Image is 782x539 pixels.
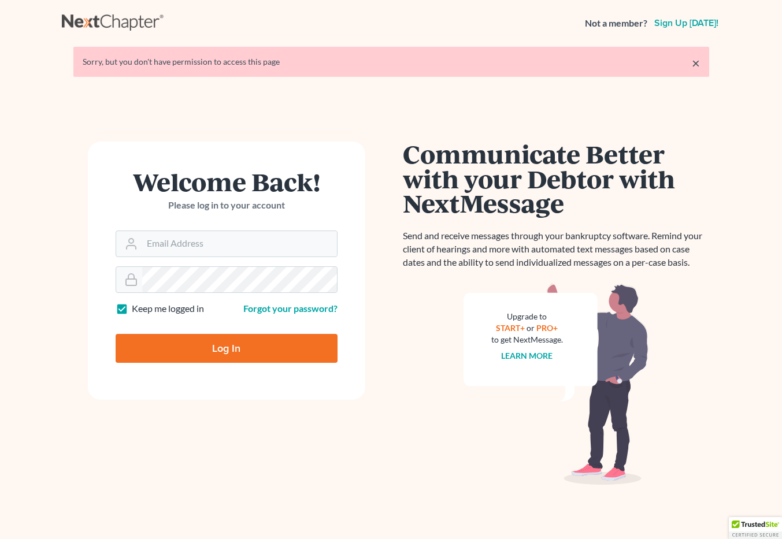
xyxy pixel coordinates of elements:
a: Forgot your password? [243,303,338,314]
h1: Welcome Back! [116,169,338,194]
input: Email Address [142,231,337,257]
label: Keep me logged in [132,302,204,315]
a: Sign up [DATE]! [652,18,721,28]
img: nextmessage_bg-59042aed3d76b12b5cd301f8e5b87938c9018125f34e5fa2b7a6b67550977c72.svg [464,283,648,485]
h1: Communicate Better with your Debtor with NextMessage [403,142,709,215]
strong: Not a member? [585,17,647,30]
input: Log In [116,334,338,363]
div: Upgrade to [491,311,563,322]
a: Learn more [501,351,553,360]
div: TrustedSite Certified [729,517,782,539]
p: Send and receive messages through your bankruptcy software. Remind your client of hearings and mo... [403,229,709,269]
a: START+ [496,323,525,333]
div: Sorry, but you don't have permission to access this page [83,56,700,68]
p: Please log in to your account [116,199,338,212]
a: PRO+ [536,323,558,333]
a: × [692,56,700,70]
span: or [527,323,535,333]
div: to get NextMessage. [491,334,563,345]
